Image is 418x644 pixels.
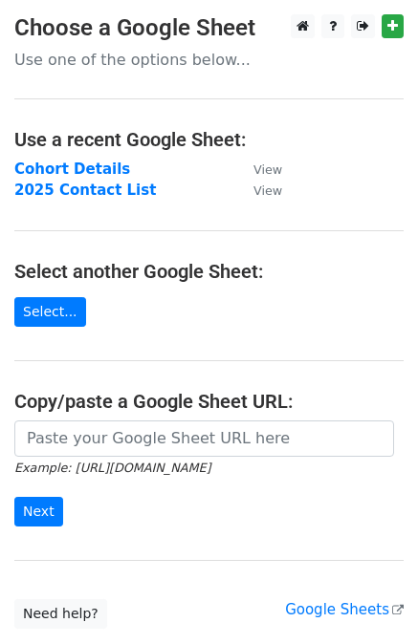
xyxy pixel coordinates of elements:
[322,552,418,644] iframe: Chat Widget
[14,461,210,475] small: Example: [URL][DOMAIN_NAME]
[253,162,282,177] small: View
[234,161,282,178] a: View
[14,297,86,327] a: Select...
[14,390,404,413] h4: Copy/paste a Google Sheet URL:
[14,497,63,526] input: Next
[14,420,394,457] input: Paste your Google Sheet URL here
[14,599,107,629] a: Need help?
[14,161,130,178] a: Cohort Details
[14,50,404,70] p: Use one of the options below...
[234,182,282,199] a: View
[14,128,404,151] h4: Use a recent Google Sheet:
[253,183,282,198] small: View
[14,260,404,283] h4: Select another Google Sheet:
[14,182,156,199] a: 2025 Contact List
[285,601,404,618] a: Google Sheets
[14,14,404,42] h3: Choose a Google Sheet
